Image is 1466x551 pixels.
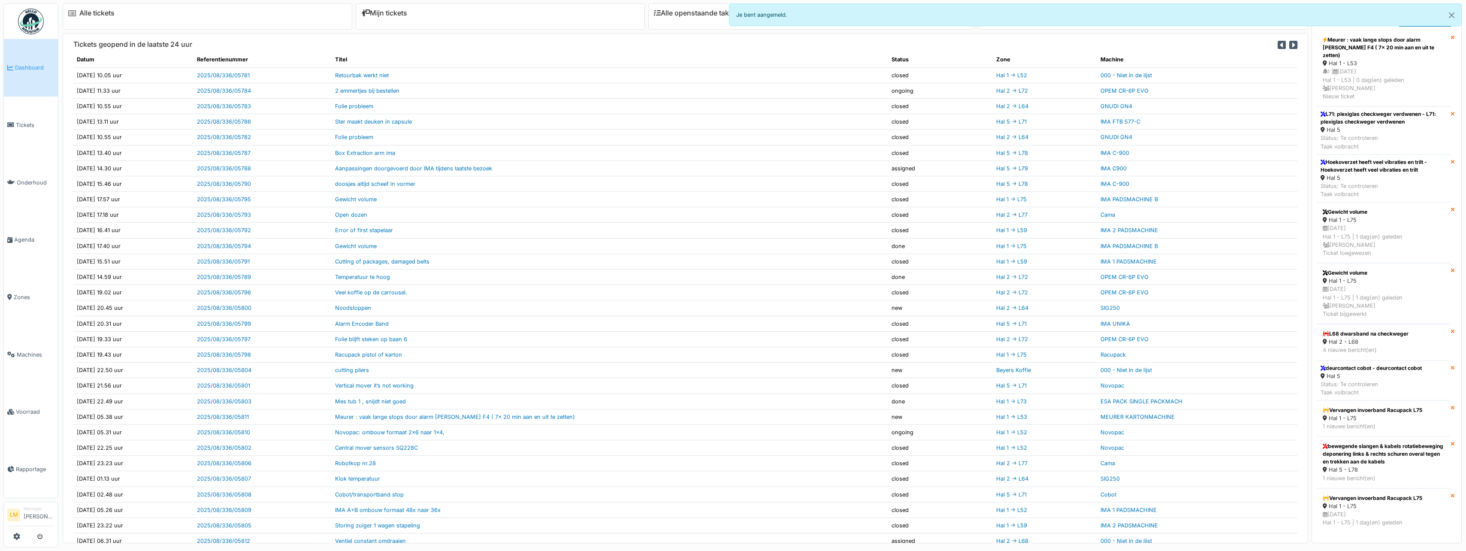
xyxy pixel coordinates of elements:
td: [DATE] 10.05 uur [73,67,193,83]
td: [DATE] 23.22 uur [73,518,193,533]
a: 2025/08/336/05799 [197,321,251,327]
td: [DATE] 05.26 uur [73,502,193,518]
a: IMA FTB 577-C [1100,118,1140,125]
a: Onderhoud [4,154,58,211]
td: [DATE] 17.18 uur [73,207,193,223]
td: closed [888,176,993,191]
a: 2025/08/336/05797 [197,336,251,342]
a: Hal 1 -> L75 [996,351,1027,358]
td: [DATE] 16.41 uur [73,223,193,238]
a: OPEM CR-6P EVO [1100,274,1149,280]
td: [DATE] 17.57 uur [73,192,193,207]
a: Alarm Encoder Band [335,321,389,327]
a: Cutting of packages, damaged belts [335,258,429,265]
a: Machines [4,326,58,383]
td: [DATE] 19.02 uur [73,285,193,300]
td: [DATE] 14.59 uur [73,269,193,285]
a: 2025/08/336/05803 [197,398,251,405]
a: Hal 1 -> L59 [996,522,1027,529]
div: Status: Te controleren Taak volbracht [1321,380,1422,397]
td: [DATE] 19.43 uur [73,347,193,362]
td: [DATE] 05.38 uur [73,409,193,424]
h6: Tickets geopend in de laatste 24 uur [73,40,192,48]
a: 2025/08/336/05784 [197,88,251,94]
td: new [888,300,993,316]
a: Novopac [1100,445,1124,451]
a: Hal 5 -> L78 [996,150,1028,156]
div: Hal 5 [1321,372,1422,380]
a: 2025/08/336/05783 [197,103,251,109]
div: L68 dwarsband na checkweger [1323,330,1445,338]
a: 2025/08/336/05806 [197,460,251,466]
a: IMA 2 PADSMACHINE [1100,522,1158,529]
a: Hal 1 -> L52 [996,429,1027,436]
a: Hal 2 -> L77 [996,212,1028,218]
a: Racupack [1100,351,1126,358]
a: Hal 2 -> L77 [996,460,1028,466]
td: [DATE] 15.51 uur [73,254,193,269]
td: ongoing [888,424,993,440]
td: [DATE] 22.50 uur [73,363,193,378]
span: Agenda [14,236,54,244]
td: new [888,363,993,378]
a: Folie probleem [335,134,373,140]
a: Hal 1 -> L52 [996,445,1027,451]
a: Temperatuur te hoog [335,274,390,280]
div: Hal 1 - L75 [1323,502,1445,510]
td: [DATE] 14.30 uur [73,160,193,176]
a: 2025/08/336/05801 [197,382,250,389]
a: MEURER KARTONMACHINE [1100,414,1175,420]
td: closed [888,502,993,518]
div: Hal 1 - L53 [1323,59,1445,67]
td: [DATE] 21.56 uur [73,378,193,394]
td: assigned [888,160,993,176]
a: 2025/08/336/05793 [197,212,251,218]
a: Hal 1 -> L73 [996,398,1027,405]
a: 000 - Niet in de lijst [1100,367,1152,373]
a: Vertical mover it’s not working [335,382,414,389]
img: Badge_color-CXgf-gQk.svg [18,9,44,34]
a: 2025/08/336/05790 [197,181,251,187]
a: 2025/08/336/05807 [197,475,251,482]
a: IMA 1 PADSMACHINE [1100,507,1157,513]
a: Klok temperatuur [335,475,380,482]
span: Machines [17,351,54,359]
a: Alle tickets [79,9,115,17]
a: 2025/08/336/05795 [197,196,251,203]
a: Hal 2 -> L64 [996,475,1028,482]
a: GNUDI GN4 [1100,134,1132,140]
td: [DATE] 15.46 uur [73,176,193,191]
a: Noodstoppen [335,305,371,311]
div: [DATE] Hal 1 - L75 | 1 dag(en) geleden [PERSON_NAME] Ticket bijgewerkt [1323,285,1445,318]
a: Rapportage [4,441,58,498]
a: Hal 2 -> L64 [996,134,1028,140]
a: GNUDI GN4 [1100,103,1132,109]
td: [DATE] 13.40 uur [73,145,193,160]
a: Cobot/transportband stop [335,491,404,498]
a: Tickets [4,97,58,154]
th: Referentienummer [193,52,332,67]
a: 2025/08/336/05792 [197,227,251,233]
a: Alle openstaande taken [654,9,737,17]
td: [DATE] 17.40 uur [73,238,193,254]
a: 2025/08/336/05798 [197,351,251,358]
a: SIG250 [1100,305,1120,311]
a: 000 - Niet in de lijst [1100,72,1152,79]
div: Hal 1 - L75 [1323,216,1445,224]
li: [PERSON_NAME] [24,506,54,524]
div: L71: plexiglas checkweger verdwenen - L71: plexiglas checkweger verdwenen [1321,110,1447,126]
span: Rapportage [16,465,54,473]
div: Hoekoverzet heeft veel vibraties en trilt - Hoekoverzet heeft veel vibraties en trilt [1321,158,1447,174]
td: closed [888,316,993,331]
td: closed [888,145,993,160]
div: 1 nieuwe bericht(en) [1323,474,1445,482]
th: Titel [332,52,888,67]
a: Hal 2 -> L72 [996,336,1028,342]
td: closed [888,487,993,502]
div: bewegende slangen & kabels rotatiebeweging deponering links & rechts schuren overal tegen en trek... [1323,442,1445,466]
a: Gewicht volume Hal 1 - L75 [DATE]Hal 1 - L75 | 1 dag(en) geleden [PERSON_NAME]Ticket toegewezen [1317,202,1451,263]
a: cutting pliers [335,367,369,373]
a: Open dozen [335,212,367,218]
a: Meurer : vaak lange stops door alarm [PERSON_NAME] F4 ( 7x 20 min aan en uit te zetten) [335,414,575,420]
a: IMA 1 PADSMACHINE [1100,258,1157,265]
